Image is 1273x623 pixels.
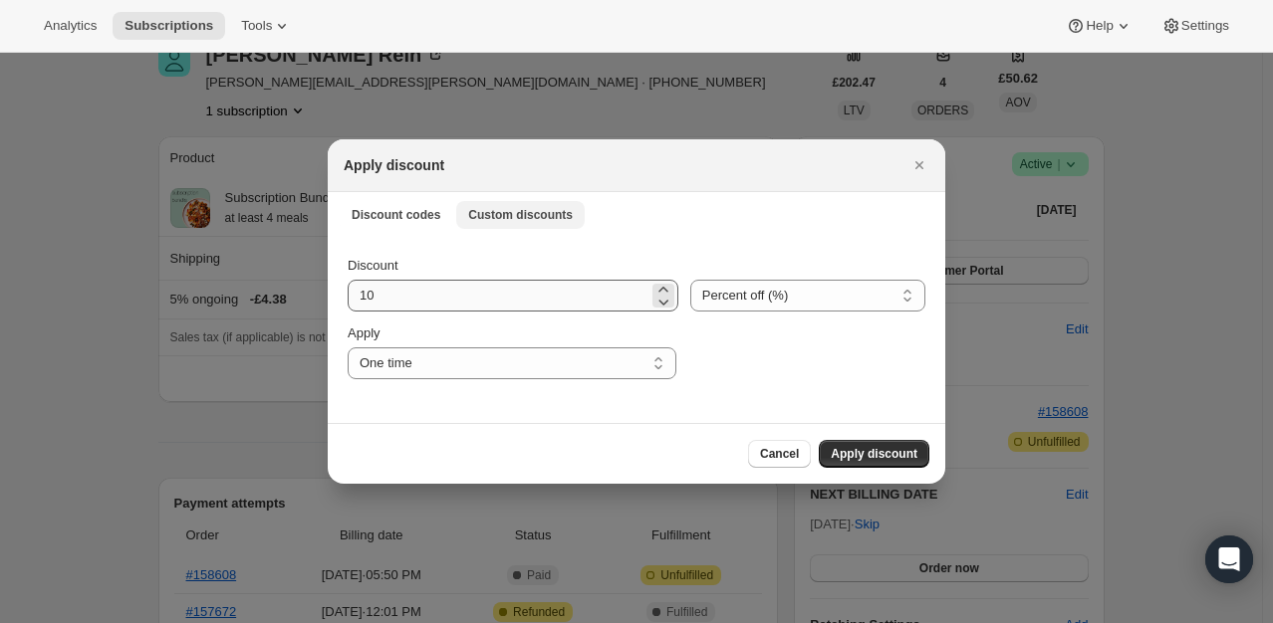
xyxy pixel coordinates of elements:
button: Subscriptions [113,12,225,40]
span: Custom discounts [468,207,573,223]
h2: Apply discount [344,155,444,175]
div: Custom discounts [328,236,945,423]
button: Close [905,151,933,179]
div: Open Intercom Messenger [1205,535,1253,583]
span: Discount codes [352,207,440,223]
button: Help [1054,12,1145,40]
span: Subscriptions [125,18,213,34]
span: Apply [348,325,381,340]
button: Discount codes [340,201,452,229]
button: Tools [229,12,304,40]
span: Help [1086,18,1113,34]
span: Settings [1181,18,1229,34]
button: Apply discount [819,440,929,468]
span: Analytics [44,18,97,34]
span: Discount [348,258,398,273]
span: Cancel [760,446,799,462]
span: Tools [241,18,272,34]
button: Analytics [32,12,109,40]
button: Settings [1149,12,1241,40]
button: Cancel [748,440,811,468]
span: Apply discount [831,446,917,462]
button: Custom discounts [456,201,585,229]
